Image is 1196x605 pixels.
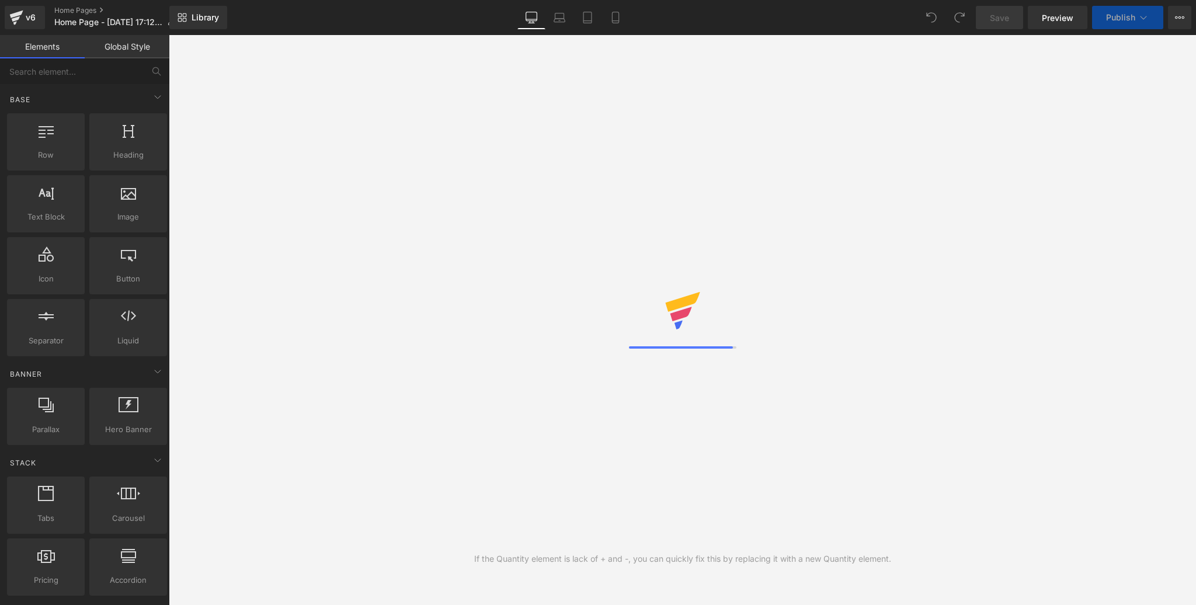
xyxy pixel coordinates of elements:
[93,574,164,586] span: Accordion
[169,6,227,29] a: New Library
[93,211,164,223] span: Image
[474,552,891,565] div: If the Quantity element is lack of + and -, you can quickly fix this by replacing it with a new Q...
[517,6,545,29] a: Desktop
[11,273,81,285] span: Icon
[93,512,164,524] span: Carousel
[11,574,81,586] span: Pricing
[573,6,602,29] a: Tablet
[1028,6,1087,29] a: Preview
[545,6,573,29] a: Laptop
[9,457,37,468] span: Stack
[9,368,43,380] span: Banner
[93,423,164,436] span: Hero Banner
[11,423,81,436] span: Parallax
[920,6,943,29] button: Undo
[602,6,630,29] a: Mobile
[1042,12,1073,24] span: Preview
[93,149,164,161] span: Heading
[192,12,219,23] span: Library
[1106,13,1135,22] span: Publish
[11,149,81,161] span: Row
[11,512,81,524] span: Tabs
[85,35,169,58] a: Global Style
[9,94,32,105] span: Base
[11,211,81,223] span: Text Block
[54,18,162,27] span: Home Page - [DATE] 17:12:27
[1092,6,1163,29] button: Publish
[93,273,164,285] span: Button
[990,12,1009,24] span: Save
[5,6,45,29] a: v6
[23,10,38,25] div: v6
[93,335,164,347] span: Liquid
[54,6,185,15] a: Home Pages
[11,335,81,347] span: Separator
[948,6,971,29] button: Redo
[1168,6,1191,29] button: More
